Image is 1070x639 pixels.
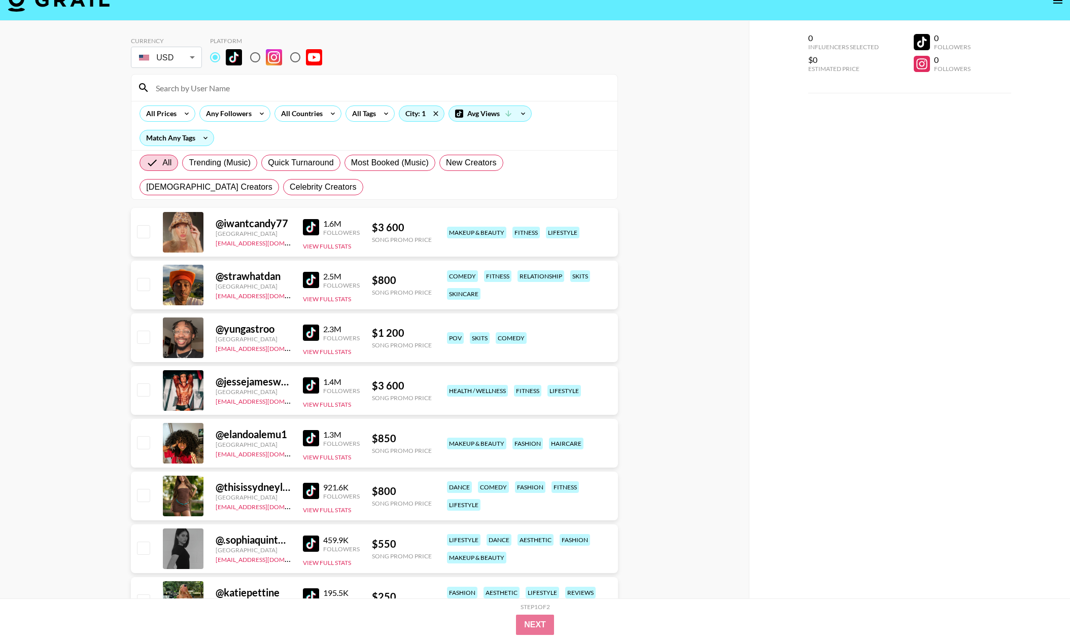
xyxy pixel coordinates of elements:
div: All Prices [140,106,179,121]
div: $ 1 200 [372,327,432,339]
div: 921.6K [323,482,360,492]
div: health / wellness [447,385,508,397]
div: @ katiepettine [216,586,291,599]
div: Song Promo Price [372,552,432,560]
div: Influencers Selected [808,43,879,51]
div: 0 [934,55,971,65]
a: [EMAIL_ADDRESS][DOMAIN_NAME] [216,237,318,247]
span: All [162,157,171,169]
iframe: Drift Widget Chat Controller [1019,588,1058,627]
div: skits [470,332,490,344]
div: makeup & beauty [447,438,506,449]
img: YouTube [306,49,322,65]
a: [EMAIL_ADDRESS][DOMAIN_NAME] [216,396,318,405]
div: lifestyle [547,385,581,397]
div: comedy [478,481,509,493]
div: dance [487,534,511,546]
div: 0 [934,33,971,43]
div: [GEOGRAPHIC_DATA] [216,230,291,237]
span: Quick Turnaround [268,157,334,169]
div: comedy [447,270,478,282]
div: $ 800 [372,274,432,287]
img: TikTok [303,377,319,394]
span: Celebrity Creators [290,181,357,193]
div: Song Promo Price [372,236,432,243]
button: View Full Stats [303,506,351,514]
div: relationship [517,270,564,282]
div: skincare [447,288,480,300]
div: Platform [210,37,330,45]
div: fashion [447,587,477,598]
div: Estimated Price [808,65,879,73]
div: @ yungastroo [216,323,291,335]
img: TikTok [226,49,242,65]
div: Followers [323,281,360,289]
div: Song Promo Price [372,289,432,296]
div: 1.3M [323,430,360,440]
div: 1.4M [323,377,360,387]
div: @ iwantcandy77 [216,217,291,230]
div: Followers [323,229,360,236]
div: Song Promo Price [372,341,432,349]
div: [GEOGRAPHIC_DATA] [216,546,291,554]
input: Search by User Name [150,80,611,96]
div: 0 [808,33,879,43]
div: $0 [808,55,879,65]
div: Currency [131,37,202,45]
div: Followers [934,43,971,51]
div: [GEOGRAPHIC_DATA] [216,388,291,396]
button: View Full Stats [303,401,351,408]
div: pov [447,332,464,344]
div: 459.9K [323,535,360,545]
div: Followers [323,387,360,395]
button: Next [516,615,554,635]
div: [GEOGRAPHIC_DATA] [216,493,291,501]
div: fitness [484,270,511,282]
a: [EMAIL_ADDRESS][DOMAIN_NAME] [216,554,318,563]
div: Followers [323,545,360,553]
div: makeup & beauty [447,227,506,238]
div: [GEOGRAPHIC_DATA] [216,282,291,290]
div: Song Promo Price [372,394,432,402]
div: USD [133,49,200,66]
div: All Countries [275,106,325,121]
div: fashion [512,438,543,449]
div: comedy [496,332,527,344]
button: View Full Stats [303,559,351,566]
div: fitness [551,481,579,493]
div: @ elandoalemu1 [216,428,291,441]
div: fitness [514,385,541,397]
div: aesthetic [517,534,554,546]
a: [EMAIL_ADDRESS][DOMAIN_NAME] [216,501,318,511]
div: makeup & beauty [447,552,506,563]
div: Followers [323,598,360,606]
div: 1.6M [323,219,360,229]
div: haircare [549,438,583,449]
div: Followers [323,440,360,447]
span: [DEMOGRAPHIC_DATA] Creators [146,181,272,193]
div: City: 1 [399,106,444,121]
div: fashion [560,534,590,546]
img: TikTok [303,325,319,341]
div: Match Any Tags [140,130,214,146]
div: [GEOGRAPHIC_DATA] [216,335,291,343]
img: TikTok [303,536,319,552]
div: $ 850 [372,432,432,445]
img: Instagram [266,49,282,65]
div: fitness [512,227,540,238]
div: Followers [934,65,971,73]
div: reviews [565,587,596,598]
div: All Tags [346,106,378,121]
div: @ .sophiaquintero [216,534,291,546]
div: [GEOGRAPHIC_DATA] [216,441,291,448]
div: fashion [515,481,545,493]
div: @ jessejameswest [216,375,291,388]
div: $ 250 [372,590,432,603]
div: $ 800 [372,485,432,498]
div: lifestyle [447,534,480,546]
span: Trending (Music) [189,157,251,169]
a: [EMAIL_ADDRESS][DOMAIN_NAME] [216,290,318,300]
div: @ thisissydneylint [216,481,291,493]
img: TikTok [303,588,319,605]
div: aesthetic [484,587,520,598]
